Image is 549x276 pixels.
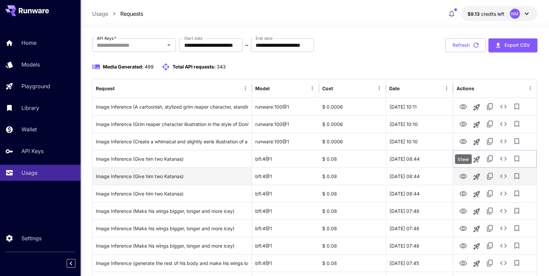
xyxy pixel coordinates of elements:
[510,239,524,252] button: Add to library
[457,86,474,91] div: Actions
[21,147,44,155] p: API Keys
[445,38,486,52] button: Refresh
[115,84,125,93] button: Sort
[96,98,248,115] div: Click to copy prompt
[470,170,483,183] button: Launch in playground
[252,167,319,185] div: bfl:4@1
[252,115,319,133] div: runware:100@1
[21,104,39,112] p: Library
[386,220,453,237] div: 02 Oct, 2025 07:48
[497,239,510,252] button: See details
[164,40,174,50] button: Open
[457,152,470,165] button: View
[483,256,497,270] button: Copy TaskUUID
[510,204,524,218] button: Add to library
[319,202,386,220] div: $ 0.08
[334,84,343,93] button: Sort
[252,150,319,167] div: bfl:4@1
[92,10,108,18] a: Usage
[457,117,470,131] button: View
[21,39,37,47] p: Home
[217,64,226,70] span: 343
[96,150,248,167] div: Click to copy prompt
[510,135,524,148] button: Add to library
[386,237,453,254] div: 02 Oct, 2025 07:48
[72,257,80,269] div: Collapse sidebar
[497,152,510,165] button: See details
[483,187,497,200] button: Copy TaskUUID
[457,239,470,252] button: View
[21,82,50,90] p: Playground
[400,84,410,93] button: Sort
[67,259,75,268] button: Collapse sidebar
[319,185,386,202] div: $ 0.08
[470,118,483,131] button: Launch in playground
[470,222,483,236] button: Launch in playground
[21,169,38,177] p: Usage
[510,187,524,200] button: Add to library
[92,10,143,18] nav: breadcrumb
[255,86,270,91] div: Model
[497,256,510,270] button: See details
[245,41,249,49] p: ~
[470,153,483,166] button: Launch in playground
[319,237,386,254] div: $ 0.08
[374,84,384,93] button: Menu
[470,240,483,253] button: Launch in playground
[488,38,537,52] button: Export CSV
[252,220,319,237] div: bfl:4@1
[97,35,116,41] label: API Keys
[184,35,203,41] label: Start date
[103,64,144,70] span: Media Generated:
[497,135,510,148] button: See details
[457,134,470,148] button: View
[252,237,319,254] div: bfl:4@1
[386,202,453,220] div: 02 Oct, 2025 07:48
[319,115,386,133] div: $ 0.0006
[455,154,472,164] div: View
[497,100,510,113] button: See details
[510,222,524,235] button: Add to library
[252,98,319,115] div: runware:100@1
[386,185,453,202] div: 02 Oct, 2025 08:44
[386,133,453,150] div: 02 Oct, 2025 10:10
[96,202,248,220] div: Click to copy prompt
[252,202,319,220] div: bfl:4@1
[96,133,248,150] div: Click to copy prompt
[483,239,497,252] button: Copy TaskUUID
[483,169,497,183] button: Copy TaskUUID
[483,117,497,131] button: Copy TaskUUID
[386,98,453,115] div: 02 Oct, 2025 10:11
[319,254,386,272] div: $ 0.08
[457,204,470,218] button: View
[96,168,248,185] div: Click to copy prompt
[457,221,470,235] button: View
[96,185,248,202] div: Click to copy prompt
[270,84,280,93] button: Sort
[386,150,453,167] div: 02 Oct, 2025 08:44
[120,10,143,18] a: Requests
[96,255,248,272] div: Click to copy prompt
[145,64,154,70] span: 499
[386,167,453,185] div: 02 Oct, 2025 08:44
[252,133,319,150] div: runware:100@1
[497,222,510,235] button: See details
[457,186,470,200] button: View
[319,98,386,115] div: $ 0.0006
[483,152,497,165] button: Copy TaskUUID
[96,220,248,237] div: Click to copy prompt
[470,205,483,218] button: Launch in playground
[96,86,115,91] div: Request
[457,169,470,183] button: View
[481,11,504,17] span: credits left
[483,135,497,148] button: Copy TaskUUID
[252,185,319,202] div: bfl:4@1
[510,256,524,270] button: Add to library
[510,117,524,131] button: Add to library
[510,169,524,183] button: Add to library
[468,11,481,17] span: $9.13
[497,187,510,200] button: See details
[21,234,42,242] p: Settings
[96,237,248,254] div: Click to copy prompt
